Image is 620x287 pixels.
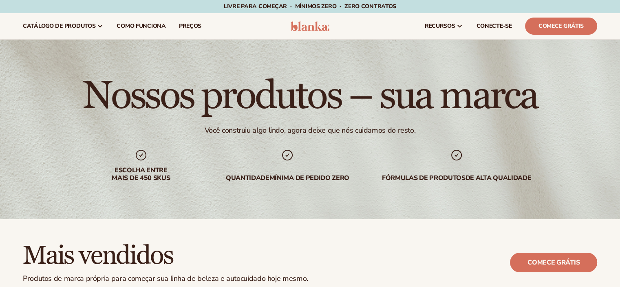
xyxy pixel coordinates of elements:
[224,2,287,10] font: Livre para começar
[172,13,208,39] a: preços
[340,2,341,10] font: ·
[179,22,201,30] font: preços
[290,2,292,10] font: ·
[466,174,532,182] font: de alta qualidade
[23,274,308,283] font: Produtos de marca própria para começar sua linha de beleza e autocuidado hoje mesmo.
[16,13,110,39] a: catálogo de produtos
[23,22,95,30] font: catálogo de produtos
[425,22,455,30] font: recursos
[117,22,165,30] font: Como funciona
[112,174,170,182] font: mais de 450 Skus
[538,22,584,30] font: Comece grátis
[344,2,396,10] font: ZERO contratos
[23,240,173,271] font: Mais vendidos
[115,166,168,175] font: Escolha entre
[525,18,597,35] a: Comece grátis
[527,258,580,267] font: Comece grátis
[382,174,466,182] font: Fórmulas de produtos
[476,22,512,30] font: CONECTE-SE
[291,21,329,31] img: logotipo
[269,174,349,182] font: mínima de pedido zero
[83,72,537,120] font: Nossos produtos – sua marca
[295,2,337,10] font: Mínimos ZERO
[470,13,518,39] a: CONECTE-SE
[110,13,172,39] a: Como funciona
[226,174,269,182] font: Quantidade
[418,13,470,39] a: recursos
[510,253,597,272] a: Comece grátis
[205,125,416,135] font: Você construiu algo lindo, agora deixe que nós cuidamos do resto.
